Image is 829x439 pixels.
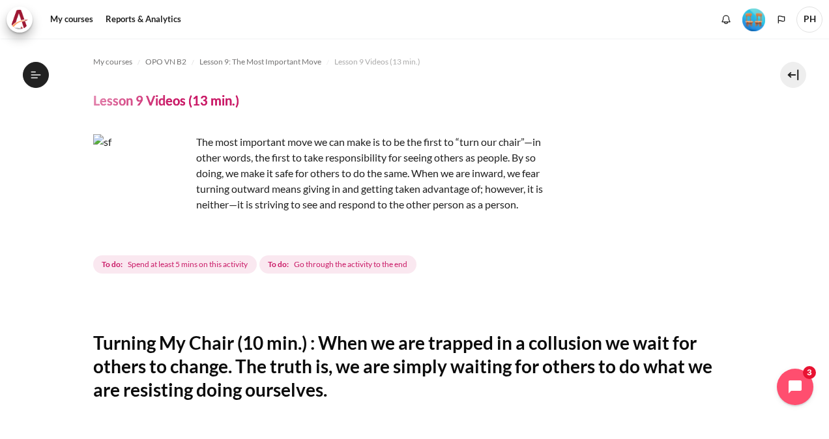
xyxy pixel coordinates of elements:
[102,259,123,270] strong: To do:
[334,54,420,70] a: Lesson 9 Videos (13 min.)
[93,92,239,109] h4: Lesson 9 Videos (13 min.)
[737,7,770,31] a: Level #4
[7,7,39,33] a: Architeck Architeck
[772,10,791,29] button: Languages
[742,7,765,31] div: Level #4
[716,10,736,29] div: Show notification window with no new notifications
[93,331,736,402] h2: Turning My Chair (10 min.) : When we are trapped in a collusion we wait for others to change. The...
[93,134,549,212] p: The most important move we can make is to be the first to “turn our chair”—in other words, the fi...
[145,56,186,68] span: OPO VN B2
[10,10,29,29] img: Architeck
[742,8,765,31] img: Level #4
[93,54,132,70] a: My courses
[796,7,822,33] span: PH
[268,259,289,270] strong: To do:
[199,56,321,68] span: Lesson 9: The Most Important Move
[796,7,822,33] a: User menu
[46,7,98,33] a: My courses
[334,56,420,68] span: Lesson 9 Videos (13 min.)
[145,54,186,70] a: OPO VN B2
[294,259,407,270] span: Go through the activity to the end
[93,51,736,72] nav: Navigation bar
[101,7,186,33] a: Reports & Analytics
[93,134,191,232] img: sf
[199,54,321,70] a: Lesson 9: The Most Important Move
[128,259,248,270] span: Spend at least 5 mins on this activity
[93,56,132,68] span: My courses
[93,253,419,276] div: Completion requirements for Lesson 9 Videos (13 min.)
